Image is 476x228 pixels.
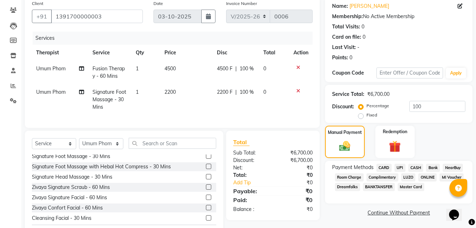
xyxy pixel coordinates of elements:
label: Redemption [383,129,407,135]
div: Zivaya Signature Scraub - 60 Mins [32,184,110,191]
span: UPI [394,164,405,172]
div: Discount: [332,103,354,110]
label: Invoice Number [226,0,257,7]
button: +91 [32,10,52,23]
div: Cleansing Facial - 30 Mins [32,215,91,222]
div: Sub Total: [228,149,273,157]
span: Master Card [398,183,425,191]
img: _gift.svg [385,139,404,154]
div: Coupon Code [332,69,376,77]
span: CASH [408,164,424,172]
label: Date [153,0,163,7]
div: Zivaya Signature Facial - 60 Mins [32,194,107,201]
div: Membership: [332,13,363,20]
div: ₹0 [273,196,318,204]
label: Percentage [366,103,389,109]
span: | [235,88,237,96]
div: 0 [363,33,365,41]
th: Therapist [32,45,88,61]
input: Search by Name/Mobile/Email/Code [51,10,143,23]
span: 0 [263,65,266,72]
span: 2200 [164,89,176,95]
div: ₹0 [273,187,318,195]
div: Signature Head Massage - 30 Mins [32,173,112,181]
label: Manual Payment [328,129,362,136]
label: Fixed [366,112,377,118]
th: Total [259,45,289,61]
span: CARD [376,164,392,172]
div: Last Visit: [332,44,356,51]
div: No Active Membership [332,13,465,20]
div: ₹0 [280,179,318,186]
span: 100 % [240,65,254,72]
span: 2200 F [217,88,233,96]
div: 0 [362,23,364,31]
span: Room Charge [335,173,364,181]
span: 0 [263,89,266,95]
div: Services [33,32,318,45]
span: Signature Foot Massage - 30 Mins [93,89,126,110]
iframe: chat widget [446,200,469,221]
span: 1 [136,65,139,72]
span: ONLINE [418,173,437,181]
span: Complimentary [366,173,398,181]
div: Payable: [228,187,273,195]
span: Umum Phom [36,89,66,95]
div: Card on file: [332,33,361,41]
label: Client [32,0,43,7]
button: Apply [446,68,466,78]
th: Disc [213,45,259,61]
input: Enter Offer / Coupon Code [376,67,443,78]
div: ₹0 [273,172,318,179]
span: Dreamfolks [335,183,360,191]
th: Action [289,45,313,61]
th: Service [88,45,131,61]
div: Signature Foot Massage with Hebal Hot Compress - 30 Mins [32,163,171,170]
input: Search or Scan [129,138,216,149]
th: Qty [131,45,160,61]
span: Bank [426,164,440,172]
div: - [357,44,359,51]
span: Umum Phom [36,65,66,72]
div: Zivaya Confort Facial - 60 Mins [32,204,103,212]
a: Continue Without Payment [326,209,471,217]
div: Service Total: [332,91,364,98]
span: LUZO [401,173,416,181]
div: ₹6,700.00 [273,149,318,157]
div: Balance : [228,206,273,213]
span: MI Voucher [439,173,464,181]
img: _cash.svg [336,140,354,153]
div: Total: [228,172,273,179]
span: 4500 [164,65,176,72]
div: Discount: [228,157,273,164]
a: Add Tip [228,179,280,186]
div: Paid: [228,196,273,204]
div: ₹6,700.00 [273,157,318,164]
div: Total Visits: [332,23,360,31]
div: Points: [332,54,348,61]
div: ₹0 [273,206,318,213]
span: NearBuy [443,164,463,172]
span: | [235,65,237,72]
div: ₹6,700.00 [367,91,390,98]
span: 4500 F [217,65,233,72]
div: Name: [332,2,348,10]
span: 1 [136,89,139,95]
div: Signature Foot Massage - 30 Mins [32,153,110,160]
div: 0 [349,54,352,61]
div: ₹0 [273,164,318,172]
span: 100 % [240,88,254,96]
span: BANKTANSFER [363,183,395,191]
span: Fusion Therapy - 60 Mins [93,65,125,79]
th: Price [160,45,213,61]
div: Net: [228,164,273,172]
span: Payment Methods [332,164,374,171]
a: [PERSON_NAME] [349,2,389,10]
span: Total [233,139,250,146]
